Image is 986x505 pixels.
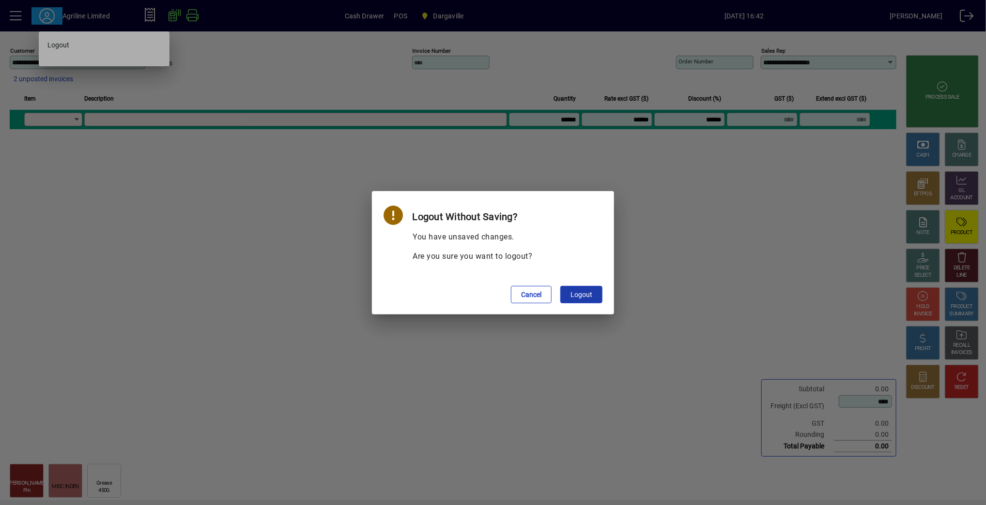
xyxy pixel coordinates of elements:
p: You have unsaved changes. [413,231,533,243]
button: Logout [560,286,602,303]
button: Cancel [511,286,552,303]
strong: Logout Without Saving? [413,211,518,223]
span: Cancel [521,290,541,300]
span: Logout [570,290,592,300]
p: Are you sure you want to logout? [413,251,533,262]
